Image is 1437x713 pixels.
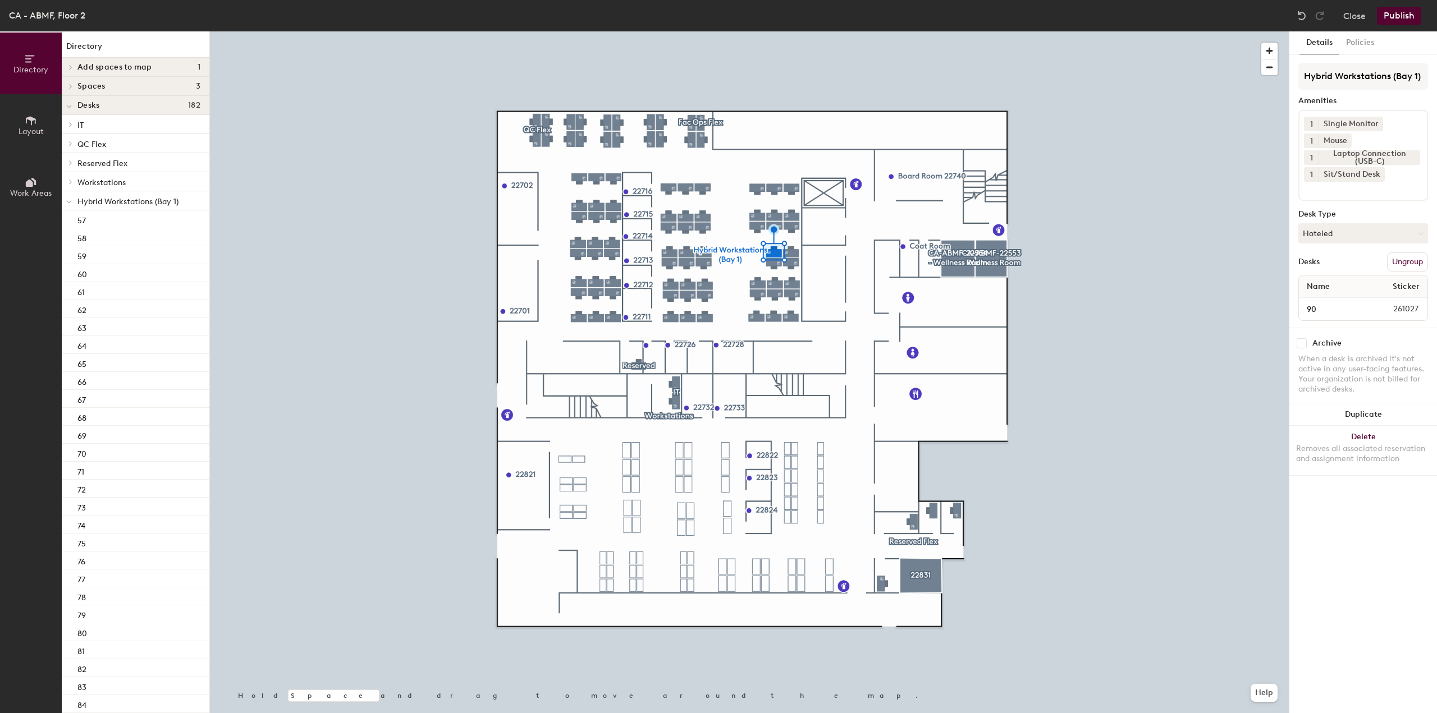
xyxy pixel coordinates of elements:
h1: Directory [62,40,209,58]
div: Mouse [1319,134,1352,148]
p: 72 [77,482,86,495]
span: QC Flex [77,140,106,149]
button: 1 [1304,134,1319,148]
img: Undo [1296,10,1307,21]
input: Unnamed desk [1301,301,1366,317]
p: 59 [77,249,86,261]
span: 1 [1310,169,1313,181]
button: 1 [1304,117,1319,131]
span: Work Areas [10,188,52,198]
p: 70 [77,446,86,459]
p: 58 [77,231,86,243]
p: 57 [77,213,86,226]
button: 1 [1304,167,1319,182]
button: Details [1299,31,1339,54]
span: 3 [196,82,200,91]
p: 76 [77,554,85,567]
button: Help [1251,684,1278,702]
div: Desk Type [1298,210,1428,219]
p: 68 [77,410,86,423]
p: 77 [77,572,85,585]
div: CA - ABMF, Floor 2 [9,8,85,22]
span: Desks [77,101,99,110]
p: 61 [77,284,85,297]
p: 78 [77,590,86,602]
span: 261027 [1366,303,1425,315]
p: 63 [77,320,86,333]
p: 84 [77,697,86,710]
button: Policies [1339,31,1381,54]
div: Removes all associated reservation and assignment information [1296,444,1430,464]
span: Name [1301,277,1335,297]
span: Layout [19,127,44,136]
span: Reserved Flex [77,159,127,168]
button: DeleteRemoves all associated reservation and assignment information [1289,426,1437,475]
span: Sticker [1387,277,1425,297]
span: Add spaces to map [77,63,152,72]
div: Sit/Stand Desk [1319,167,1385,182]
p: 65 [77,356,86,369]
button: 1 [1304,150,1319,165]
p: 66 [77,374,86,387]
button: Ungroup [1387,252,1428,272]
p: 83 [77,679,86,692]
span: 182 [188,101,200,110]
p: 71 [77,464,84,477]
span: 1 [198,63,200,72]
div: Archive [1312,339,1342,348]
img: Redo [1314,10,1325,21]
p: 81 [77,643,85,656]
span: Workstations [77,178,126,187]
p: 75 [77,536,86,549]
p: 69 [77,428,86,441]
button: Duplicate [1289,403,1437,426]
span: Hybrid Workstations (Bay 1) [77,197,179,206]
span: 1 [1310,135,1313,147]
p: 74 [77,518,85,531]
span: Spaces [77,82,106,91]
span: 1 [1310,118,1313,130]
span: 1 [1310,152,1313,164]
p: 62 [77,302,86,315]
div: Desks [1298,257,1320,266]
div: When a desk is archived it's not active in any user-facing features. Your organization is not bil... [1298,354,1428,394]
button: Publish [1377,7,1421,25]
div: Laptop Connection (USB-C) [1319,150,1420,165]
span: IT [77,121,84,130]
div: Single Monitor [1319,117,1383,131]
p: 67 [77,392,86,405]
p: 79 [77,608,86,620]
button: Hoteled [1298,223,1428,243]
button: Close [1343,7,1366,25]
p: 82 [77,661,86,674]
span: Directory [13,65,48,75]
div: Amenities [1298,96,1428,105]
p: 80 [77,625,87,638]
p: 60 [77,266,87,279]
p: 73 [77,500,86,513]
p: 64 [77,338,86,351]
